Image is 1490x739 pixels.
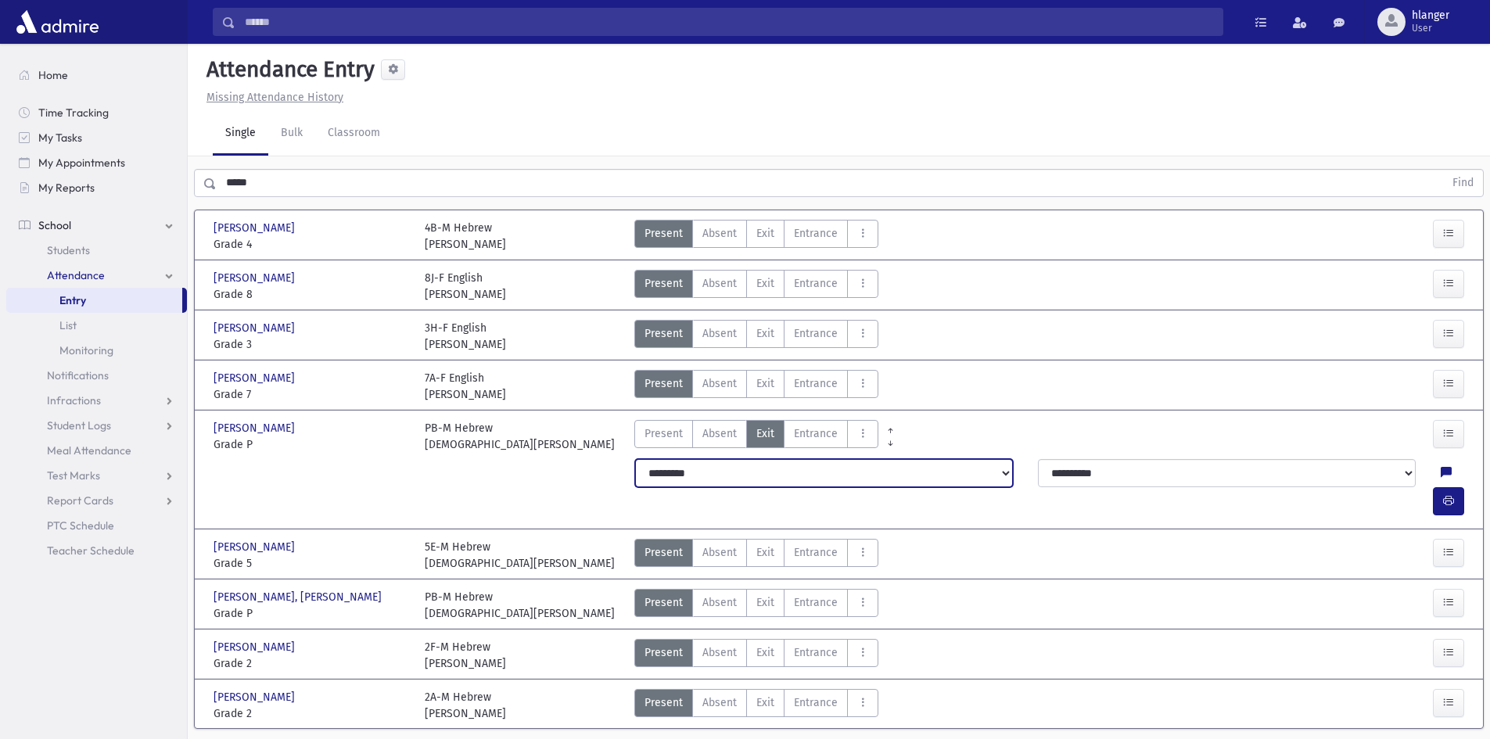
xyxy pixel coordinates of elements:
[794,375,838,392] span: Entrance
[634,589,878,622] div: AttTypes
[6,263,187,288] a: Attendance
[214,420,298,436] span: [PERSON_NAME]
[644,694,683,711] span: Present
[634,539,878,572] div: AttTypes
[6,488,187,513] a: Report Cards
[425,370,506,403] div: 7A-F English [PERSON_NAME]
[644,425,683,442] span: Present
[6,175,187,200] a: My Reports
[214,655,409,672] span: Grade 2
[214,539,298,555] span: [PERSON_NAME]
[425,420,615,453] div: PB-M Hebrew [DEMOGRAPHIC_DATA][PERSON_NAME]
[59,318,77,332] span: List
[644,644,683,661] span: Present
[214,236,409,253] span: Grade 4
[756,225,774,242] span: Exit
[59,343,113,357] span: Monitoring
[47,393,101,407] span: Infractions
[644,544,683,561] span: Present
[214,270,298,286] span: [PERSON_NAME]
[794,275,838,292] span: Entrance
[756,375,774,392] span: Exit
[702,325,737,342] span: Absent
[6,338,187,363] a: Monitoring
[214,336,409,353] span: Grade 3
[38,131,82,145] span: My Tasks
[6,463,187,488] a: Test Marks
[38,156,125,170] span: My Appointments
[47,468,100,483] span: Test Marks
[6,538,187,563] a: Teacher Schedule
[6,150,187,175] a: My Appointments
[634,270,878,303] div: AttTypes
[6,313,187,338] a: List
[702,425,737,442] span: Absent
[38,181,95,195] span: My Reports
[206,91,343,104] u: Missing Attendance History
[213,112,268,156] a: Single
[47,368,109,382] span: Notifications
[47,268,105,282] span: Attendance
[315,112,393,156] a: Classroom
[1443,170,1483,196] button: Find
[6,125,187,150] a: My Tasks
[214,639,298,655] span: [PERSON_NAME]
[6,438,187,463] a: Meal Attendance
[425,220,506,253] div: 4B-M Hebrew [PERSON_NAME]
[6,100,187,125] a: Time Tracking
[214,436,409,453] span: Grade P
[47,443,131,457] span: Meal Attendance
[6,288,182,313] a: Entry
[214,555,409,572] span: Grade 5
[214,286,409,303] span: Grade 8
[794,225,838,242] span: Entrance
[634,420,878,453] div: AttTypes
[214,689,298,705] span: [PERSON_NAME]
[200,91,343,104] a: Missing Attendance History
[756,594,774,611] span: Exit
[794,325,838,342] span: Entrance
[794,694,838,711] span: Entrance
[214,589,385,605] span: [PERSON_NAME], [PERSON_NAME]
[425,539,615,572] div: 5E-M Hebrew [DEMOGRAPHIC_DATA][PERSON_NAME]
[200,56,375,83] h5: Attendance Entry
[425,270,506,303] div: 8J-F English [PERSON_NAME]
[756,325,774,342] span: Exit
[756,425,774,442] span: Exit
[756,644,774,661] span: Exit
[756,694,774,711] span: Exit
[6,388,187,413] a: Infractions
[634,639,878,672] div: AttTypes
[634,370,878,403] div: AttTypes
[425,639,506,672] div: 2F-M Hebrew [PERSON_NAME]
[6,63,187,88] a: Home
[425,589,615,622] div: PB-M Hebrew [DEMOGRAPHIC_DATA][PERSON_NAME]
[794,544,838,561] span: Entrance
[59,293,86,307] span: Entry
[644,325,683,342] span: Present
[214,705,409,722] span: Grade 2
[6,238,187,263] a: Students
[634,220,878,253] div: AttTypes
[644,594,683,611] span: Present
[6,413,187,438] a: Student Logs
[702,275,737,292] span: Absent
[268,112,315,156] a: Bulk
[425,320,506,353] div: 3H-F English [PERSON_NAME]
[794,425,838,442] span: Entrance
[634,320,878,353] div: AttTypes
[6,213,187,238] a: School
[47,493,113,508] span: Report Cards
[214,320,298,336] span: [PERSON_NAME]
[47,518,114,533] span: PTC Schedule
[6,513,187,538] a: PTC Schedule
[702,544,737,561] span: Absent
[794,644,838,661] span: Entrance
[1412,9,1449,22] span: hlanger
[702,225,737,242] span: Absent
[1412,22,1449,34] span: User
[634,689,878,722] div: AttTypes
[214,386,409,403] span: Grade 7
[214,370,298,386] span: [PERSON_NAME]
[38,218,71,232] span: School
